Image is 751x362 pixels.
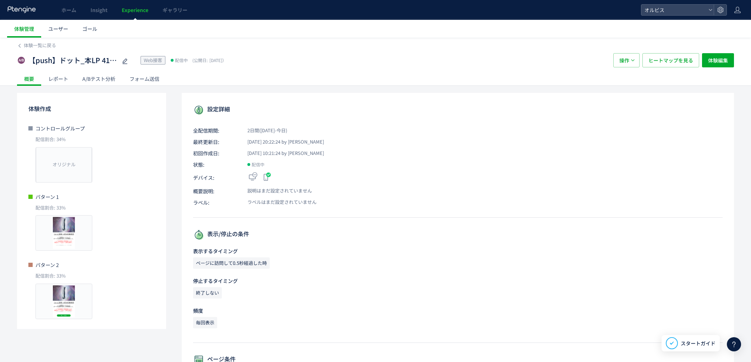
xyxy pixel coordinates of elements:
span: 体験一覧に戻る [24,42,56,49]
div: A/Bテスト分析 [75,72,122,86]
span: パターン 1 [35,193,59,200]
p: 体験作成 [28,103,155,114]
span: Experience [122,6,148,13]
span: ラベルはまだ設定されていません [239,199,317,206]
span: 終了しない [193,287,222,299]
span: 体験管理 [14,25,34,32]
span: デバイス: [193,174,239,181]
img: 671d6c1b46a38a0ebf56f8930ff52f371755756399650.png [37,217,91,249]
span: 頻度 [193,307,203,314]
button: 操作 [613,53,640,67]
span: 説明はまだ設定されていません [239,188,312,194]
p: 設定詳細 [193,104,723,116]
span: パターン 2 [35,261,59,268]
button: 体験編集 [702,53,734,67]
span: 停止するタイミング [193,277,238,284]
span: ページに訪問して0.5秒経過した時 [193,257,270,269]
span: Web接客 [144,57,162,63]
span: 最終更新日: [193,138,239,145]
span: 初回作成日: [193,150,239,157]
span: 配信中 [175,57,188,64]
div: フォーム送信 [122,72,166,86]
p: 配信割合: 33% [28,205,155,211]
img: ad65ed1aac7d4d1731b9442998e5f2ac1755756399641.png [37,285,91,317]
span: 体験編集 [708,53,728,67]
span: 毎回表示 [193,317,217,328]
p: 表示/停止の条件 [193,229,723,240]
div: レポート [41,72,75,86]
div: オリジナル [36,147,92,183]
div: 概要 [17,72,41,86]
p: 配信割合: 33% [28,273,155,279]
span: ユーザー [48,25,68,32]
span: [DATE] 20:22:24 by [PERSON_NAME] [239,139,324,145]
span: Insight [91,6,108,13]
span: コントロールグループ [35,125,85,132]
span: (公開日: [192,57,208,63]
span: 2日間([DATE]-今日) [239,127,287,134]
span: スタートガイド [681,340,716,347]
span: [DATE] 10:21:24 by [PERSON_NAME] [239,150,324,157]
span: [DATE]） [191,57,226,63]
span: ギャラリー [163,6,187,13]
span: 全配信期間: [193,127,239,134]
span: 概要説明: [193,188,239,195]
span: ヒートマップを見る [648,53,693,67]
span: ラベル: [193,199,239,206]
span: ホーム [61,6,76,13]
button: ヒートマップを見る [642,53,699,67]
span: ゴール [82,25,97,32]
span: 状態: [193,161,239,168]
span: 表示するタイミング [193,247,238,255]
p: 配信割合: 34% [28,136,155,143]
span: 【push】ドット_本LP 413-1_popup（リンクル） [28,55,117,66]
span: 配信中 [252,161,264,168]
span: 操作 [619,53,629,67]
span: オルビス [642,5,706,15]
